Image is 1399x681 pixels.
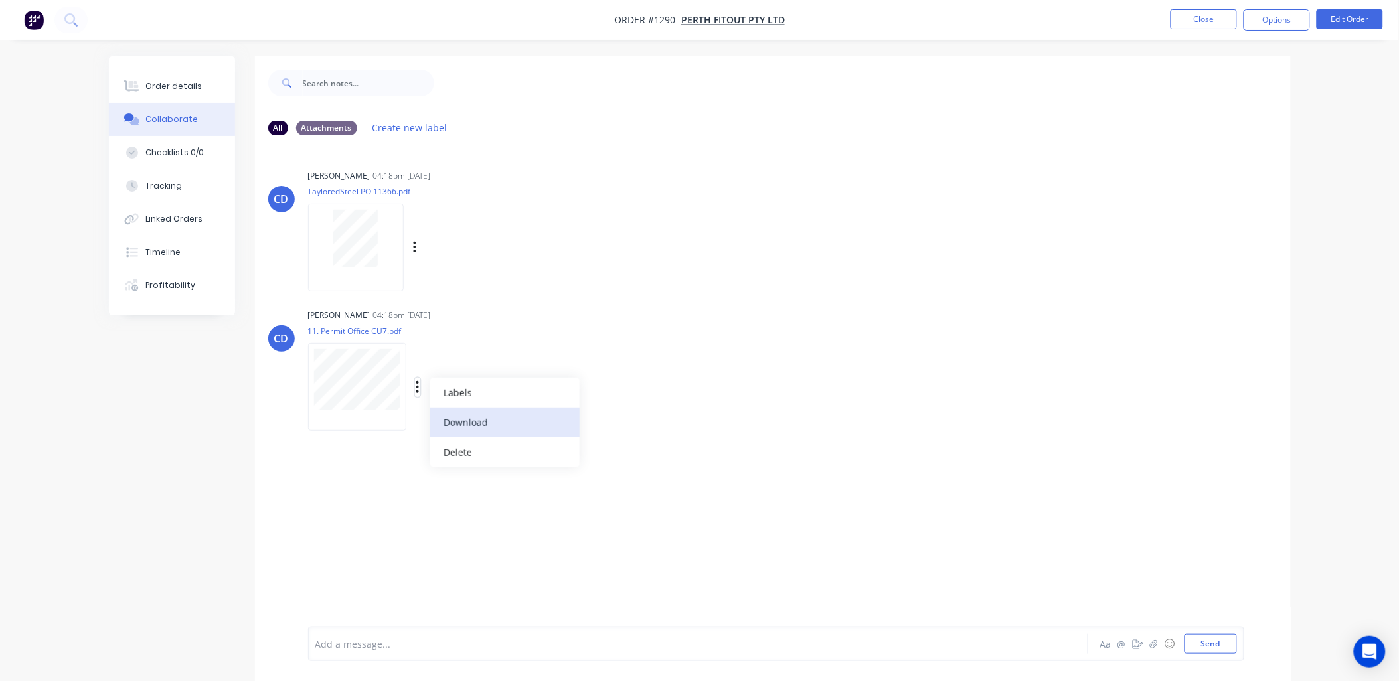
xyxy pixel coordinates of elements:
[308,309,370,321] div: [PERSON_NAME]
[268,121,288,135] div: All
[373,170,431,182] div: 04:18pm [DATE]
[1354,636,1386,668] div: Open Intercom Messenger
[308,325,555,337] p: 11. Permit Office CU7.pdf
[614,14,681,27] span: Order #1290 -
[430,437,580,467] button: Delete
[145,246,181,258] div: Timeline
[145,147,204,159] div: Checklists 0/0
[430,378,580,408] button: Labels
[308,170,370,182] div: [PERSON_NAME]
[109,236,235,269] button: Timeline
[1162,636,1178,652] button: ☺
[681,14,785,27] a: Perth Fitout PTY LTD
[274,191,289,207] div: CD
[296,121,357,135] div: Attachments
[1098,636,1114,652] button: Aa
[1317,9,1383,29] button: Edit Order
[145,279,195,291] div: Profitability
[274,331,289,346] div: CD
[308,186,552,197] p: TayloredSteel PO 11366.pdf
[1114,636,1130,652] button: @
[1171,9,1237,29] button: Close
[145,180,182,192] div: Tracking
[109,103,235,136] button: Collaborate
[365,119,454,137] button: Create new label
[145,213,203,225] div: Linked Orders
[145,113,198,125] div: Collaborate
[430,408,580,437] button: Download
[109,169,235,202] button: Tracking
[303,70,434,96] input: Search notes...
[109,269,235,302] button: Profitability
[109,70,235,103] button: Order details
[109,202,235,236] button: Linked Orders
[1185,634,1237,654] button: Send
[24,10,44,30] img: Factory
[1244,9,1310,31] button: Options
[109,136,235,169] button: Checklists 0/0
[373,309,431,321] div: 04:18pm [DATE]
[145,80,202,92] div: Order details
